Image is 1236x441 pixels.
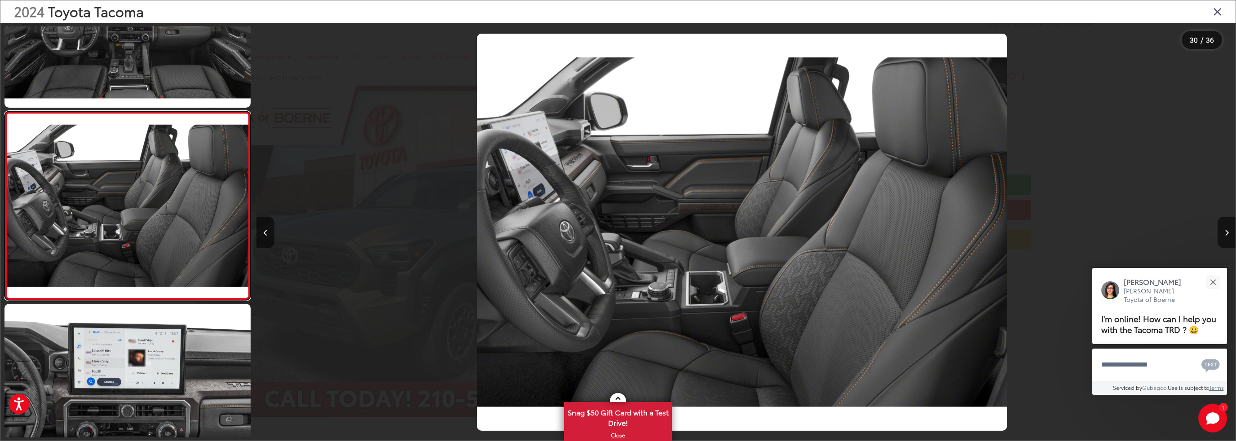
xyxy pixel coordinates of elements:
span: 36 [1206,35,1214,44]
span: Use is subject to [1168,384,1209,391]
button: Toggle Chat Window [1198,404,1227,432]
i: Close gallery [1213,5,1222,17]
span: Serviced by [1113,384,1142,391]
svg: Start Chat [1198,404,1227,432]
img: 2024 Toyota Tacoma TRD Off-Road [4,114,251,298]
button: Next image [1218,217,1236,248]
span: 1 [1222,405,1224,409]
p: [PERSON_NAME] Toyota of Boerne [1124,287,1190,304]
button: Close [1203,272,1223,292]
span: 30 [1190,35,1198,44]
p: [PERSON_NAME] [1124,277,1190,287]
span: Toyota Tacoma [48,1,144,21]
div: 2024 Toyota Tacoma TRD Off-Road 29 [252,34,1232,431]
button: Chat with SMS [1199,354,1223,375]
svg: Text [1201,358,1220,372]
img: 2024 Toyota Tacoma TRD Off-Road [477,34,1007,431]
span: I'm online! How can I help you with the Tacoma TRD ? 😀 [1101,312,1216,335]
div: Close[PERSON_NAME][PERSON_NAME] Toyota of BoerneI'm online! How can I help you with the Tacoma TR... [1092,268,1227,395]
a: Terms [1209,384,1224,391]
a: Gubagoo. [1142,384,1168,391]
span: 2024 [14,1,44,21]
textarea: Type your message [1092,349,1227,381]
span: Snag $50 Gift Card with a Test Drive! [565,403,671,430]
button: Previous image [256,217,274,248]
span: / [1200,37,1204,43]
